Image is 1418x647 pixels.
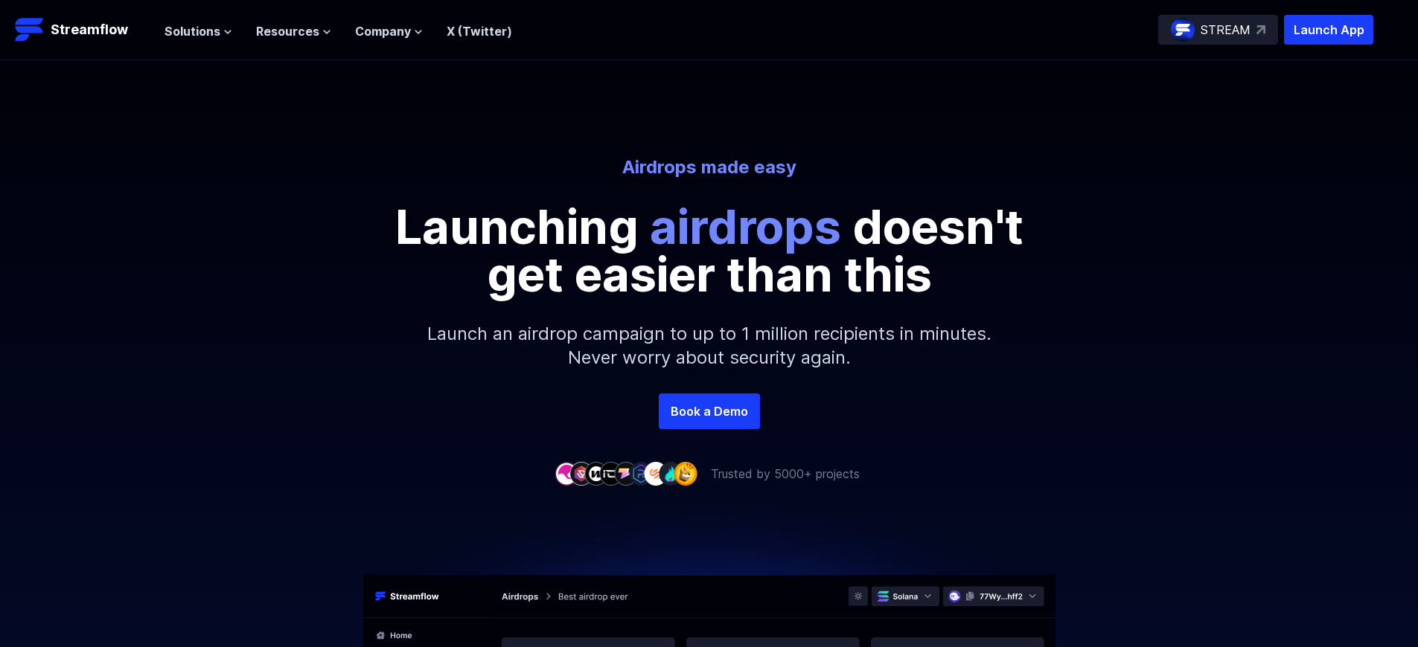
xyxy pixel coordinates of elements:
a: Streamflow [15,15,150,45]
span: Company [355,22,411,40]
p: STREAM [1201,21,1251,39]
a: STREAM [1158,15,1278,45]
p: Trusted by 5000+ projects [711,465,860,483]
a: Book a Demo [659,393,760,429]
a: X (Twitter) [447,24,512,39]
span: Solutions [165,22,220,40]
p: Launch an airdrop campaign to up to 1 million recipients in minutes. Never worry about security a... [389,298,1029,393]
p: Launching doesn't get easier than this [374,203,1044,298]
span: airdrops [650,198,841,255]
img: company-8 [659,462,683,485]
p: Airdrops made easy [297,155,1122,179]
img: company-6 [629,462,653,485]
button: Company [355,22,423,40]
img: company-2 [569,462,593,485]
p: Streamflow [51,19,128,40]
img: top-right-arrow.svg [1256,25,1265,34]
img: company-1 [555,462,578,485]
button: Launch App [1284,15,1373,45]
img: company-4 [599,462,623,485]
span: Resources [256,22,319,40]
img: company-9 [674,462,697,485]
img: company-5 [614,462,638,485]
img: company-3 [584,462,608,485]
img: company-7 [644,462,668,485]
img: streamflow-logo-circle.png [1171,18,1195,42]
button: Resources [256,22,331,40]
button: Solutions [165,22,232,40]
img: Streamflow Logo [15,15,45,45]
